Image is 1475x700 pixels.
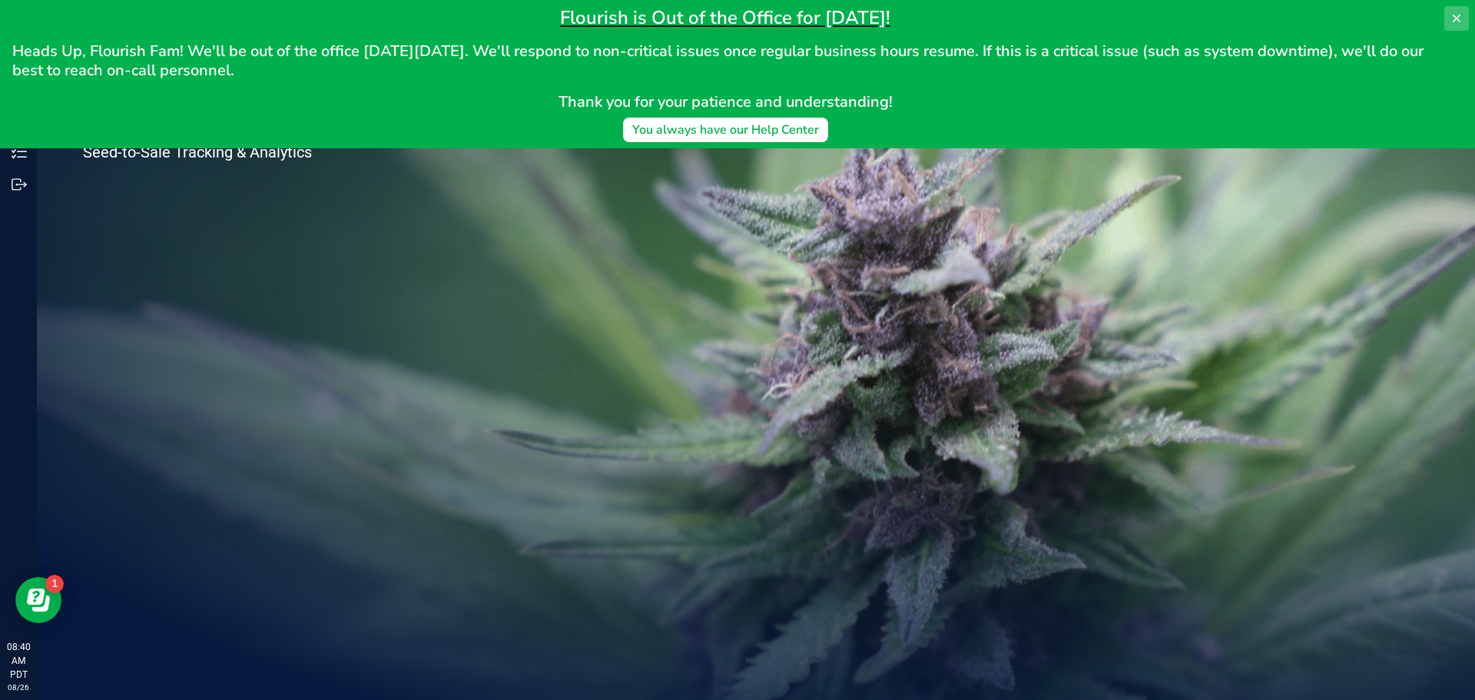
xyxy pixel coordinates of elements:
[559,91,893,112] span: Thank you for your patience and understanding!
[560,5,890,30] span: Flourish is Out of the Office for [DATE]!
[15,577,61,623] iframe: Resource center
[7,682,30,693] p: 08/26
[632,121,819,139] div: You always have our Help Center
[12,144,27,159] inline-svg: Inventory
[12,41,1427,81] span: Heads Up, Flourish Fam! We'll be out of the office [DATE][DATE]. We'll respond to non-critical is...
[83,144,375,160] p: Seed-to-Sale Tracking & Analytics
[45,575,64,593] iframe: Resource center unread badge
[12,177,27,192] inline-svg: Outbound
[7,640,30,682] p: 08:40 AM PDT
